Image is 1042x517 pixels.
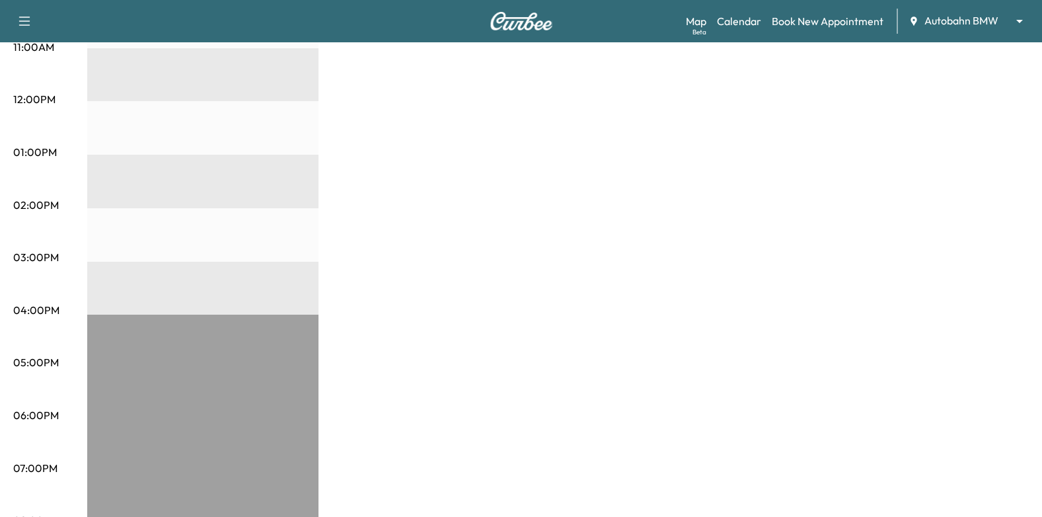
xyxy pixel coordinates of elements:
[772,13,883,29] a: Book New Appointment
[13,354,59,370] p: 05:00PM
[686,13,706,29] a: MapBeta
[717,13,761,29] a: Calendar
[13,144,57,160] p: 01:00PM
[13,197,59,213] p: 02:00PM
[924,13,998,28] span: Autobahn BMW
[13,460,57,476] p: 07:00PM
[692,27,706,37] div: Beta
[13,407,59,423] p: 06:00PM
[13,39,54,55] p: 11:00AM
[13,91,56,107] p: 12:00PM
[490,12,553,30] img: Curbee Logo
[13,249,59,265] p: 03:00PM
[13,302,59,318] p: 04:00PM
